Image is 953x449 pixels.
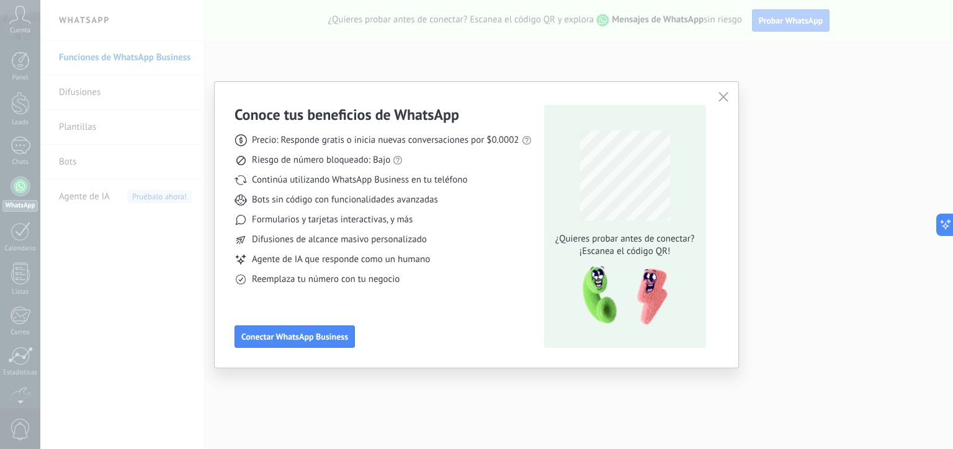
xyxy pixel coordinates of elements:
span: ¡Escanea el código QR! [552,245,698,258]
span: Reemplaza tu número con tu negocio [252,273,400,286]
span: Continúa utilizando WhatsApp Business en tu teléfono [252,174,467,186]
span: ¿Quieres probar antes de conectar? [552,233,698,245]
span: Formularios y tarjetas interactivas, y más [252,214,413,226]
span: Agente de IA que responde como un humano [252,253,430,266]
img: qr-pic-1x.png [572,263,670,329]
button: Conectar WhatsApp Business [235,325,355,348]
span: Bots sin código con funcionalidades avanzadas [252,194,438,206]
h3: Conoce tus beneficios de WhatsApp [235,105,459,124]
span: Difusiones de alcance masivo personalizado [252,234,427,246]
span: Riesgo de número bloqueado: Bajo [252,154,390,166]
span: Precio: Responde gratis o inicia nuevas conversaciones por $0.0002 [252,134,519,147]
span: Conectar WhatsApp Business [241,332,348,341]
